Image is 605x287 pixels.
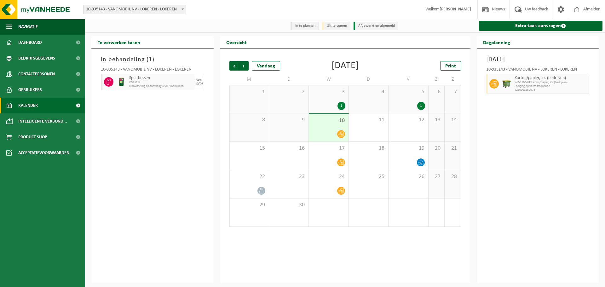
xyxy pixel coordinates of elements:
[352,173,385,180] span: 25
[429,74,445,85] td: Z
[233,117,266,123] span: 8
[101,55,204,64] h3: In behandeling ( )
[129,76,193,81] span: Spuitbussen
[349,74,389,85] td: D
[515,76,588,81] span: Karton/papier, los (bedrijven)
[448,117,457,123] span: 14
[392,117,425,123] span: 12
[18,35,42,50] span: Dashboard
[239,61,249,71] span: Volgende
[432,117,441,123] span: 13
[448,173,457,180] span: 28
[291,22,319,30] li: In te plannen
[272,202,305,209] span: 30
[432,145,441,152] span: 20
[515,84,588,88] span: Lediging op vaste frequentie
[18,145,69,161] span: Acceptatievoorwaarden
[272,117,305,123] span: 9
[84,5,186,14] span: 10-935143 - VANOMOBIL NV - LOKEREN - LOKEREN
[18,98,38,113] span: Kalender
[352,89,385,95] span: 4
[440,61,461,71] a: Print
[129,81,193,84] span: KGA Colli
[477,36,516,48] h2: Dagplanning
[448,145,457,152] span: 21
[252,61,280,71] div: Vandaag
[486,67,590,74] div: 10-935143 - VANOMOBIL NV - LOKEREN - LOKEREN
[229,61,239,71] span: Vorige
[229,74,269,85] td: M
[233,89,266,95] span: 1
[502,79,511,89] img: WB-1100-HPE-GN-50
[392,173,425,180] span: 26
[312,117,345,124] span: 10
[18,129,47,145] span: Product Shop
[195,82,203,85] div: 10/09
[233,145,266,152] span: 15
[389,74,428,85] td: V
[515,88,588,92] span: T250001850674
[337,102,345,110] div: 1
[117,77,126,87] img: PB-OT-0200-MET-00-03
[18,113,67,129] span: Intelligente verbond...
[233,173,266,180] span: 22
[479,21,603,31] a: Extra taak aanvragen
[3,273,105,287] iframe: chat widget
[149,56,152,63] span: 1
[312,145,345,152] span: 17
[312,173,345,180] span: 24
[515,81,588,84] span: WB-1100-HP karton/papier, los (bedrijven)
[129,84,193,88] span: Omwisseling op aanvraag (excl. voorrijkost)
[272,173,305,180] span: 23
[486,55,590,64] h3: [DATE]
[91,36,147,48] h2: Te verwerken taken
[322,22,350,30] li: Uit te voeren
[432,89,441,95] span: 6
[309,74,349,85] td: W
[417,102,425,110] div: 1
[272,89,305,95] span: 2
[272,145,305,152] span: 16
[220,36,253,48] h2: Overzicht
[392,145,425,152] span: 19
[352,117,385,123] span: 11
[392,89,425,95] span: 5
[18,19,38,35] span: Navigatie
[18,66,55,82] span: Contactpersonen
[312,89,345,95] span: 3
[352,145,385,152] span: 18
[196,78,202,82] div: WO
[445,74,461,85] td: Z
[440,7,471,12] strong: [PERSON_NAME]
[18,50,55,66] span: Bedrijfsgegevens
[445,64,456,69] span: Print
[354,22,398,30] li: Afgewerkt en afgemeld
[101,67,204,74] div: 10-935143 - VANOMOBIL NV - LOKEREN - LOKEREN
[18,82,42,98] span: Gebruikers
[269,74,309,85] td: D
[233,202,266,209] span: 29
[432,173,441,180] span: 27
[331,61,359,71] div: [DATE]
[448,89,457,95] span: 7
